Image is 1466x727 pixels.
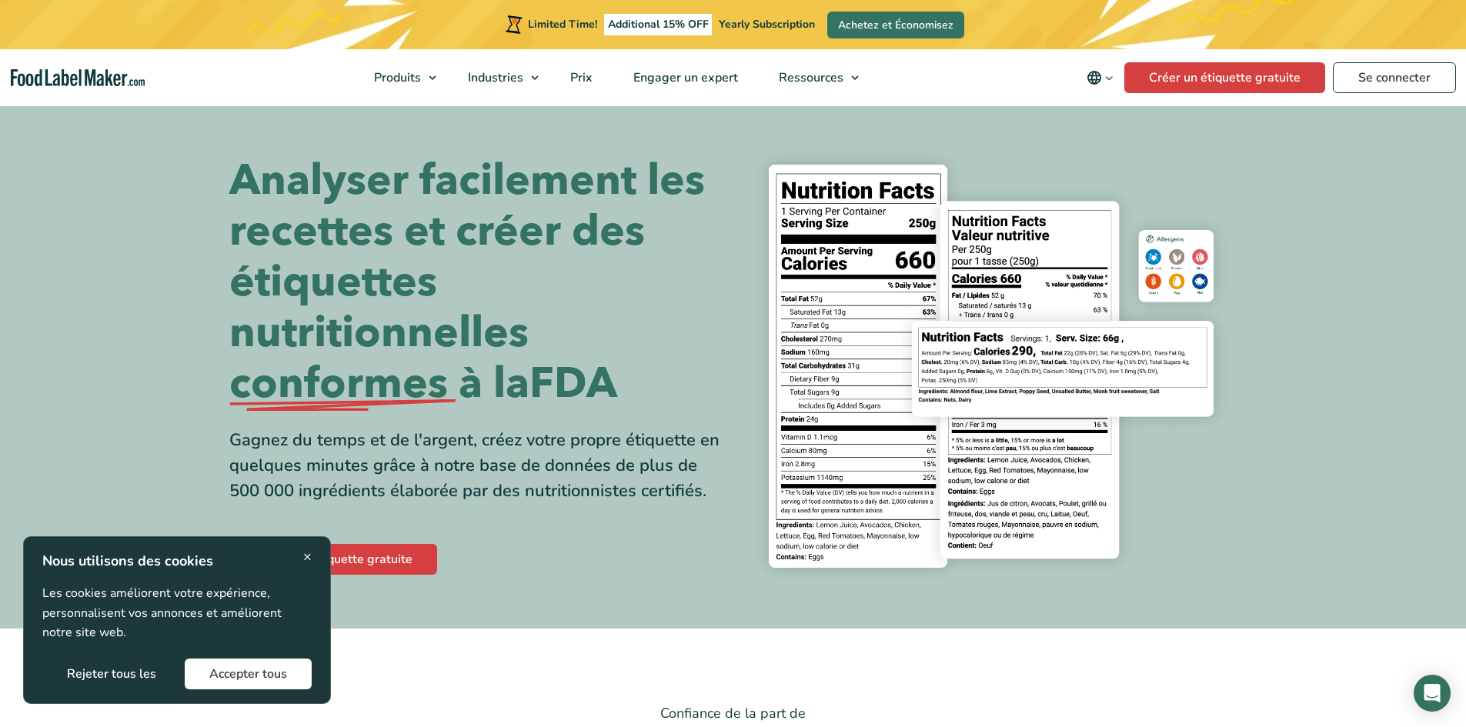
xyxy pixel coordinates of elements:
span: Prix [566,69,594,86]
span: conformes à la [229,358,529,409]
button: Rejeter tous les [42,659,181,689]
h1: Analyser facilement les recettes et créer des étiquettes nutritionnelles FDA [229,155,722,409]
span: Additional 15% OFF [604,14,713,35]
span: Produits [369,69,422,86]
a: Industries [448,49,546,106]
a: Achetez et Économisez [827,12,964,38]
span: Limited Time! [528,17,597,32]
button: Change language [1076,62,1124,93]
div: Gagnez du temps et de l'argent, créez votre propre étiquette en quelques minutes grâce à notre ba... [229,428,722,504]
span: × [303,546,312,567]
a: Se connecter [1333,62,1456,93]
a: Ressources [759,49,867,106]
span: Industries [463,69,525,86]
a: Créer une étiquette gratuite [229,544,437,575]
p: Confiance de la part de [229,702,1237,725]
a: Créer un étiquette gratuite [1124,62,1325,93]
a: Engager un expert [613,49,755,106]
a: Food Label Maker homepage [11,69,145,87]
p: Les cookies améliorent votre expérience, personnalisent vos annonces et améliorent notre site web. [42,584,312,643]
button: Accepter tous [185,659,312,689]
a: Produits [354,49,444,106]
span: Ressources [774,69,845,86]
strong: Nous utilisons des cookies [42,552,213,570]
span: Engager un expert [629,69,740,86]
a: Prix [550,49,609,106]
span: Yearly Subscription [719,17,815,32]
div: Open Intercom Messenger [1414,675,1451,712]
